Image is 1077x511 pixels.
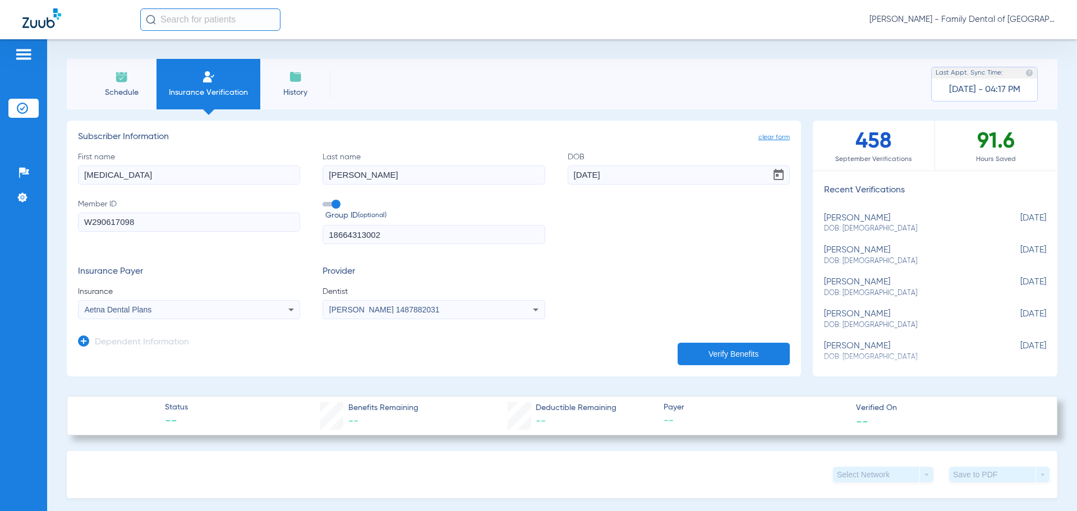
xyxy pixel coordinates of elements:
span: [DATE] [990,309,1046,330]
div: 458 [813,121,935,171]
img: Manual Insurance Verification [202,70,215,84]
span: DOB: [DEMOGRAPHIC_DATA] [824,320,990,330]
span: Insurance [78,286,300,297]
span: Group ID [325,210,545,222]
span: -- [664,414,846,428]
button: Verify Benefits [678,343,790,365]
h3: Recent Verifications [813,185,1057,196]
h3: Dependent Information [95,337,189,348]
h3: Insurance Payer [78,266,300,278]
input: Last name [323,165,545,185]
span: Insurance Verification [165,87,252,98]
span: Benefits Remaining [348,402,418,414]
span: clear form [758,132,790,143]
img: Search Icon [146,15,156,25]
span: -- [536,416,546,426]
span: [DATE] - 04:17 PM [949,84,1020,95]
img: hamburger-icon [15,48,33,61]
span: [DATE] [990,341,1046,362]
span: [PERSON_NAME] - Family Dental of [GEOGRAPHIC_DATA] [869,14,1055,25]
span: -- [348,416,358,426]
span: Status [165,402,188,413]
span: History [269,87,322,98]
img: last sync help info [1025,69,1033,77]
h3: Subscriber Information [78,132,790,143]
div: [PERSON_NAME] [824,245,990,266]
label: Last name [323,151,545,185]
div: [PERSON_NAME] [824,277,990,298]
small: (optional) [358,210,386,222]
span: September Verifications [813,154,935,165]
img: History [289,70,302,84]
div: [PERSON_NAME] [824,341,990,362]
label: Member ID [78,199,300,245]
span: DOB: [DEMOGRAPHIC_DATA] [824,224,990,234]
div: [PERSON_NAME] [824,309,990,330]
span: Aetna Dental Plans [85,305,152,314]
span: Dentist [323,286,545,297]
span: Hours Saved [935,154,1057,165]
div: [PERSON_NAME] [824,213,990,234]
label: DOB [568,151,790,185]
div: 91.6 [935,121,1057,171]
span: [PERSON_NAME] 1487882031 [329,305,440,314]
input: Member ID [78,213,300,232]
input: Search for patients [140,8,280,31]
img: Schedule [115,70,128,84]
input: DOBOpen calendar [568,165,790,185]
span: [DATE] [990,213,1046,234]
span: Verified On [856,402,1039,414]
span: Payer [664,402,846,413]
span: DOB: [DEMOGRAPHIC_DATA] [824,288,990,298]
button: Open calendar [767,164,790,186]
label: First name [78,151,300,185]
img: Zuub Logo [22,8,61,28]
span: Schedule [95,87,148,98]
h3: Provider [323,266,545,278]
span: [DATE] [990,277,1046,298]
span: Last Appt. Sync Time: [936,67,1003,79]
input: First name [78,165,300,185]
span: -- [165,414,188,430]
span: DOB: [DEMOGRAPHIC_DATA] [824,256,990,266]
span: [DATE] [990,245,1046,266]
span: -- [856,415,868,427]
span: Deductible Remaining [536,402,616,414]
span: DOB: [DEMOGRAPHIC_DATA] [824,352,990,362]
